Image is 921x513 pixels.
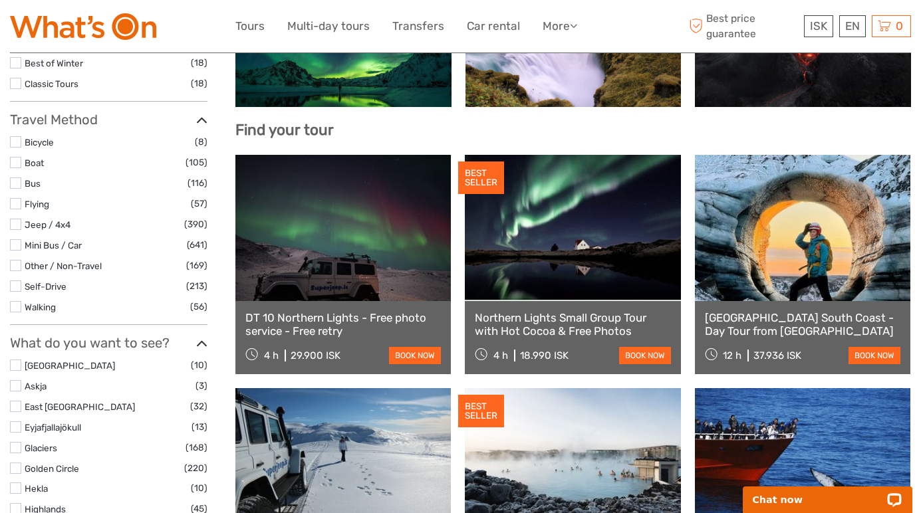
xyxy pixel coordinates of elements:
[520,350,569,361] div: 18.990 ISK
[705,311,900,338] a: [GEOGRAPHIC_DATA] South Coast - Day Tour from [GEOGRAPHIC_DATA]
[188,175,207,191] span: (116)
[10,335,207,351] h3: What do you want to see?
[186,155,207,170] span: (105)
[458,395,504,428] div: BEST SELLER
[25,157,44,168] a: Boat
[245,311,441,338] a: DT 10 Northern Lights - Free photo service - Free retry
[196,378,207,393] span: (3)
[25,240,82,251] a: Mini Bus / Car
[25,360,115,371] a: [GEOGRAPHIC_DATA]
[191,76,207,91] span: (18)
[25,483,48,494] a: Hekla
[25,260,102,271] a: Other / Non-Travel
[10,112,207,128] h3: Travel Method
[543,17,577,36] a: More
[458,161,504,195] div: BEST SELLER
[184,217,207,232] span: (390)
[392,17,444,36] a: Transfers
[25,401,135,412] a: East [GEOGRAPHIC_DATA]
[25,302,56,312] a: Walking
[839,15,866,37] div: EN
[734,471,921,513] iframe: LiveChat chat widget
[894,19,905,33] span: 0
[25,137,54,148] a: Bicycle
[493,350,508,361] span: 4 h
[186,278,207,294] span: (213)
[686,11,801,41] span: Best price guarantee
[25,199,49,209] a: Flying
[184,461,207,476] span: (220)
[25,463,79,474] a: Golden Circle
[186,440,207,455] span: (168)
[723,350,741,361] span: 12 h
[25,422,81,433] a: Eyjafjallajökull
[235,17,265,36] a: Tours
[25,381,47,391] a: Askja
[25,281,66,292] a: Self-Drive
[389,347,441,364] a: book now
[186,258,207,273] span: (169)
[849,347,900,364] a: book now
[10,13,156,40] img: What's On
[291,350,340,361] div: 29.900 ISK
[191,358,207,373] span: (10)
[195,134,207,150] span: (8)
[287,17,370,36] a: Multi-day tours
[475,311,670,338] a: Northern Lights Small Group Tour with Hot Cocoa & Free Photos
[619,347,671,364] a: book now
[810,19,827,33] span: ISK
[190,299,207,314] span: (56)
[25,78,78,89] a: Classic Tours
[25,58,83,68] a: Best of Winter
[264,350,279,361] span: 4 h
[187,237,207,253] span: (641)
[192,419,207,435] span: (13)
[467,17,520,36] a: Car rental
[191,480,207,496] span: (10)
[25,443,57,453] a: Glaciers
[25,219,70,230] a: Jeep / 4x4
[235,121,334,139] b: Find your tour
[190,399,207,414] span: (32)
[753,350,801,361] div: 37.936 ISK
[191,196,207,211] span: (57)
[25,178,41,189] a: Bus
[191,55,207,70] span: (18)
